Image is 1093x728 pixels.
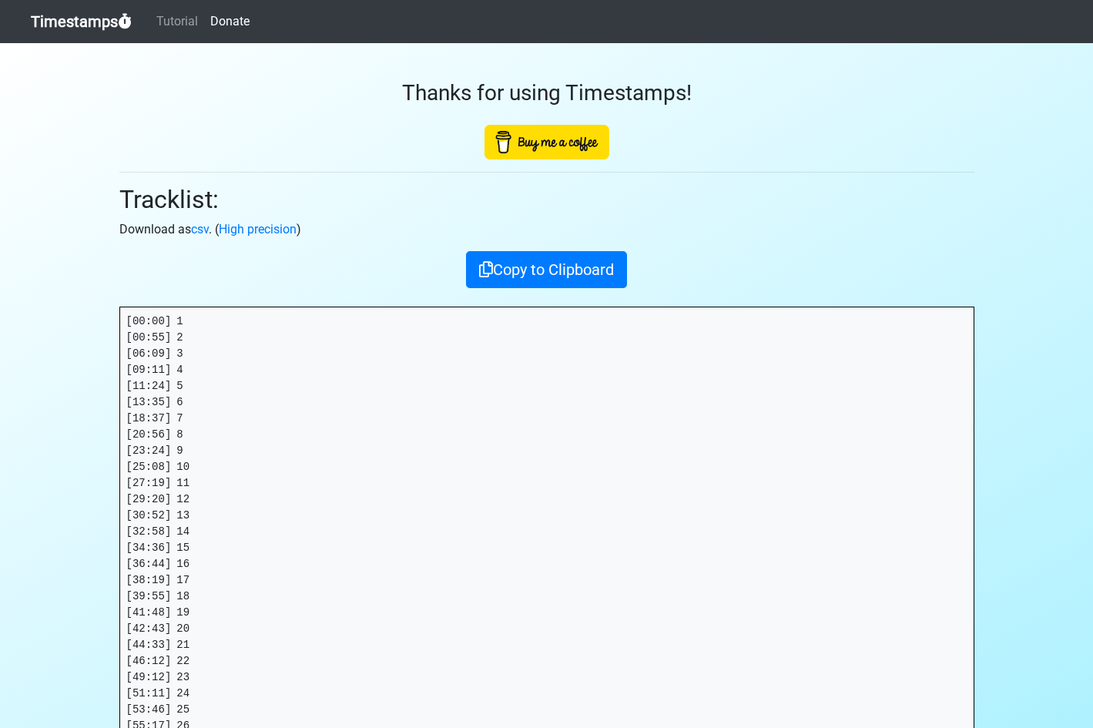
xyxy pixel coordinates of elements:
a: Tutorial [150,6,204,37]
a: High precision [219,222,297,237]
a: Donate [204,6,256,37]
button: Copy to Clipboard [466,251,627,288]
p: Download as . ( ) [119,220,974,239]
a: Timestamps [31,6,132,37]
img: Buy Me A Coffee [484,125,609,159]
h3: Thanks for using Timestamps! [119,80,974,106]
h2: Tracklist: [119,185,974,214]
iframe: Drift Widget Chat Controller [1016,651,1075,710]
a: csv [191,222,209,237]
